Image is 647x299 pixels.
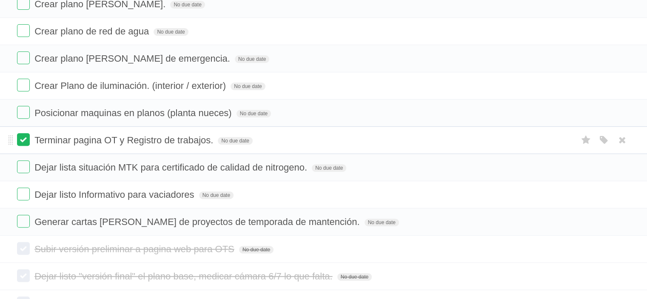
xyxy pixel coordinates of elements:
[239,246,274,253] span: No due date
[34,271,334,282] span: Dejar listo "versión final" el plano base, medicar cámara 6/7 lo que falta.
[34,53,232,64] span: Crear plano [PERSON_NAME] de emergencia.
[34,162,309,173] span: Dejar lista situación MTK para certificado de calidad de nitrogeno.
[237,110,271,117] span: No due date
[218,137,252,145] span: No due date
[17,24,30,37] label: Done
[17,51,30,64] label: Done
[34,244,237,254] span: Subir versión preliminar a pagina web para OTS
[199,191,234,199] span: No due date
[17,160,30,173] label: Done
[312,164,346,172] span: No due date
[578,133,594,147] label: Star task
[17,215,30,228] label: Done
[235,55,269,63] span: No due date
[17,133,30,146] label: Done
[17,79,30,91] label: Done
[34,26,151,37] span: Crear plano de red de agua
[34,108,234,118] span: Posicionar maquinas en planos (planta nueces)
[231,83,265,90] span: No due date
[17,269,30,282] label: Done
[337,273,372,281] span: No due date
[17,106,30,119] label: Done
[365,219,399,226] span: No due date
[154,28,188,36] span: No due date
[34,135,215,145] span: Terminar pagina OT y Registro de trabajos.
[170,1,205,9] span: No due date
[17,242,30,255] label: Done
[34,80,228,91] span: Crear Plano de iluminación. (interior / exterior)
[17,188,30,200] label: Done
[34,216,362,227] span: Generar cartas [PERSON_NAME] de proyectos de temporada de mantención.
[34,189,196,200] span: Dejar listo Informativo para vaciadores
